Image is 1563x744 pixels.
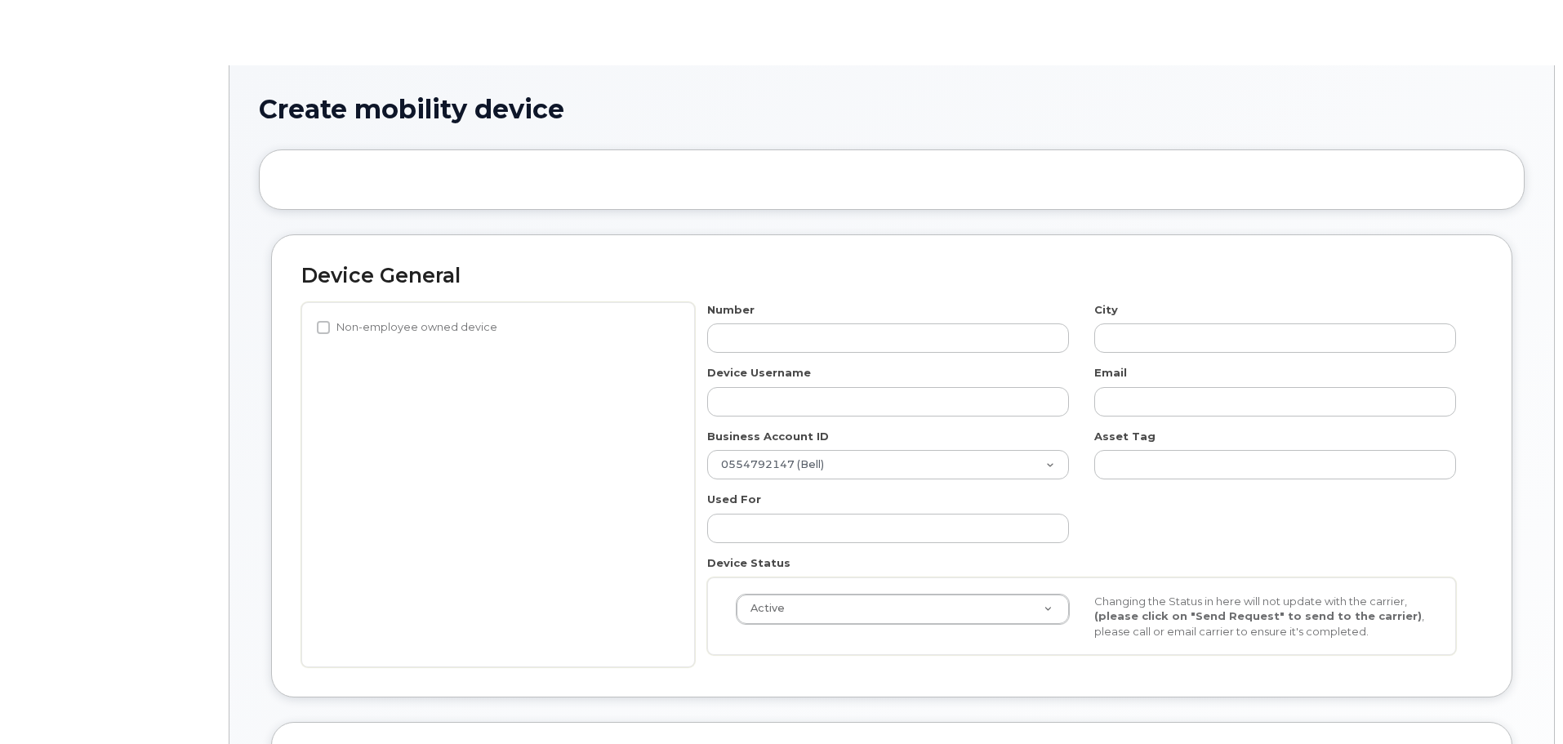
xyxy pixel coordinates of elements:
[1094,365,1127,381] label: Email
[1094,429,1156,444] label: Asset Tag
[1094,609,1422,622] strong: (please click on "Send Request" to send to the carrier)
[707,302,755,318] label: Number
[301,265,1482,287] h2: Device General
[707,555,790,571] label: Device Status
[1082,594,1441,639] div: Changing the Status in here will not update with the carrier, , please call or email carrier to e...
[317,321,330,334] input: Non-employee owned device
[317,318,497,337] label: Non-employee owned device
[707,492,761,507] label: Used For
[741,601,785,616] span: Active
[707,429,829,444] label: Business Account ID
[707,365,811,381] label: Device Username
[259,95,1525,123] h1: Create mobility device
[1094,302,1118,318] label: City
[737,595,1069,624] a: Active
